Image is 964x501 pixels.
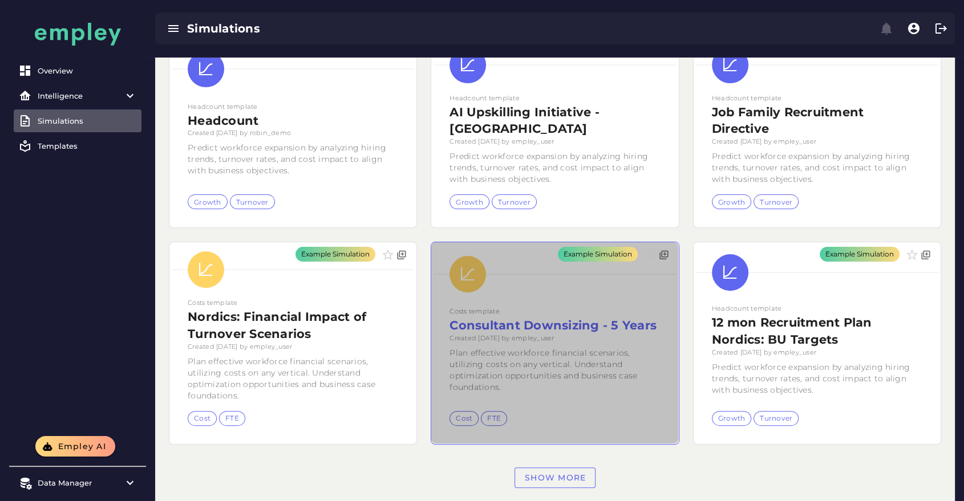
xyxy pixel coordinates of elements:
[38,141,137,150] div: Templates
[38,116,137,125] div: Simulations
[524,473,586,483] span: Show more
[187,21,530,36] div: Simulations
[38,91,118,100] div: Intelligence
[57,441,106,451] span: Empley AI
[14,59,141,82] a: Overview
[14,109,141,132] a: Simulations
[14,135,141,157] a: Templates
[38,478,118,487] div: Data Manager
[515,467,596,488] button: Show more
[38,66,137,75] div: Overview
[35,436,115,457] button: Empley AI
